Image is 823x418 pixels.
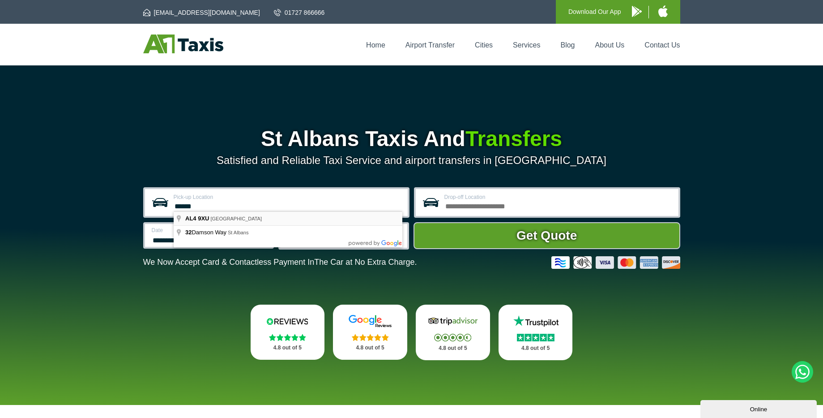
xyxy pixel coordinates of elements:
[434,334,471,341] img: Stars
[143,8,260,17] a: [EMAIL_ADDRESS][DOMAIN_NAME]
[513,41,540,49] a: Services
[260,342,315,353] p: 4.8 out of 5
[632,6,642,17] img: A1 Taxis Android App
[260,315,314,328] img: Reviews.io
[274,8,325,17] a: 01727 866666
[210,216,262,221] span: [GEOGRAPHIC_DATA]
[143,128,680,150] h1: St Albans Taxis And
[700,398,819,418] iframe: chat widget
[426,315,480,328] img: Tripadvisor
[509,315,563,328] img: Trustpilot
[517,334,554,341] img: Stars
[314,258,417,267] span: The Car at No Extra Charge.
[269,334,306,341] img: Stars
[174,194,402,200] label: Pick-up Location
[508,343,563,354] p: 4.8 out of 5
[560,41,575,49] a: Blog
[185,229,192,236] span: 32
[366,41,385,49] a: Home
[405,41,455,49] a: Airport Transfer
[568,6,621,17] p: Download Our App
[426,343,480,354] p: 4.8 out of 5
[185,215,209,222] span: AL4 9XU
[152,228,267,233] label: Date
[595,41,625,49] a: About Us
[333,305,407,360] a: Google Stars 4.8 out of 5
[416,305,490,360] a: Tripadvisor Stars 4.8 out of 5
[228,230,248,235] span: St Albans
[352,334,389,341] img: Stars
[143,258,417,267] p: We Now Accept Card & Contactless Payment In
[343,315,397,328] img: Google
[343,342,397,353] p: 4.8 out of 5
[414,222,680,249] button: Get Quote
[143,34,223,53] img: A1 Taxis St Albans LTD
[658,5,668,17] img: A1 Taxis iPhone App
[499,305,573,360] a: Trustpilot Stars 4.8 out of 5
[475,41,493,49] a: Cities
[185,229,228,236] span: Damson Way
[251,305,325,360] a: Reviews.io Stars 4.8 out of 5
[465,127,562,151] span: Transfers
[444,194,673,200] label: Drop-off Location
[644,41,680,49] a: Contact Us
[143,154,680,167] p: Satisfied and Reliable Taxi Service and airport transfers in [GEOGRAPHIC_DATA]
[551,256,680,269] img: Credit And Debit Cards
